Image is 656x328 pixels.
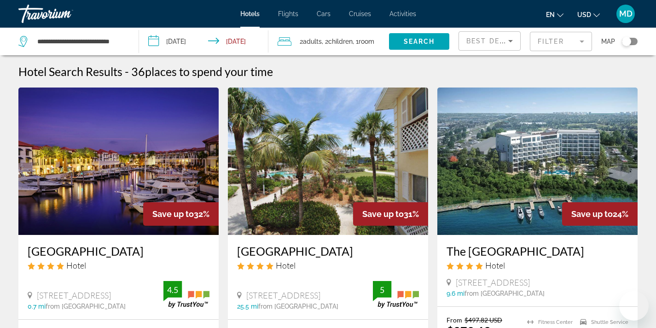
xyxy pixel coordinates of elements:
[125,64,129,78] span: -
[353,202,428,226] div: 31%
[447,290,464,297] span: 9.6 mi
[464,290,545,297] span: from [GEOGRAPHIC_DATA]
[389,33,449,50] button: Search
[152,209,194,219] span: Save up to
[131,64,273,78] h2: 36
[18,2,110,26] a: Travorium
[466,35,513,47] mat-select: Sort by
[404,38,435,45] span: Search
[373,281,419,308] img: trustyou-badge.svg
[145,64,273,78] span: places to spend your time
[237,244,419,258] a: [GEOGRAPHIC_DATA]
[300,35,322,48] span: 2
[575,316,628,328] li: Shuttle Service
[362,209,404,219] span: Save up to
[163,284,182,295] div: 4.5
[447,244,628,258] a: The [GEOGRAPHIC_DATA]
[485,260,505,270] span: Hotel
[18,64,122,78] h1: Hotel Search Results
[571,209,613,219] span: Save up to
[546,11,555,18] span: en
[303,38,322,45] span: Adults
[530,31,592,52] button: Filter
[389,10,416,18] a: Activities
[522,316,575,328] li: Fitness Center
[601,35,615,48] span: Map
[349,10,371,18] a: Cruises
[464,316,502,324] del: $497.82 USD
[278,10,298,18] a: Flights
[317,10,331,18] a: Cars
[437,88,638,235] img: Hotel image
[258,303,338,310] span: from [GEOGRAPHIC_DATA]
[276,260,296,270] span: Hotel
[237,260,419,270] div: 4 star Hotel
[37,290,111,300] span: [STREET_ADDRESS]
[322,35,353,48] span: , 2
[614,4,638,23] button: User Menu
[28,303,46,310] span: 0.7 mi
[353,35,374,48] span: , 1
[447,316,462,324] span: From
[619,291,649,321] iframe: Button to launch messaging window
[228,88,428,235] img: Hotel image
[373,284,391,295] div: 5
[328,38,353,45] span: Children
[246,290,320,300] span: [STREET_ADDRESS]
[268,28,389,55] button: Travelers: 2 adults, 2 children
[66,260,86,270] span: Hotel
[577,11,591,18] span: USD
[456,277,530,287] span: [STREET_ADDRESS]
[615,37,638,46] button: Toggle map
[28,260,209,270] div: 4 star Hotel
[237,303,258,310] span: 25.5 mi
[562,202,638,226] div: 24%
[139,28,269,55] button: Check-in date: Sep 26, 2025 Check-out date: Sep 29, 2025
[163,281,209,308] img: trustyou-badge.svg
[466,37,514,45] span: Best Deals
[546,8,563,21] button: Change language
[577,8,600,21] button: Change currency
[46,303,126,310] span: from [GEOGRAPHIC_DATA]
[28,244,209,258] a: [GEOGRAPHIC_DATA]
[447,260,628,270] div: 4 star Hotel
[359,38,374,45] span: Room
[18,88,219,235] img: Hotel image
[240,10,260,18] a: Hotels
[143,202,219,226] div: 32%
[619,9,633,18] span: MD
